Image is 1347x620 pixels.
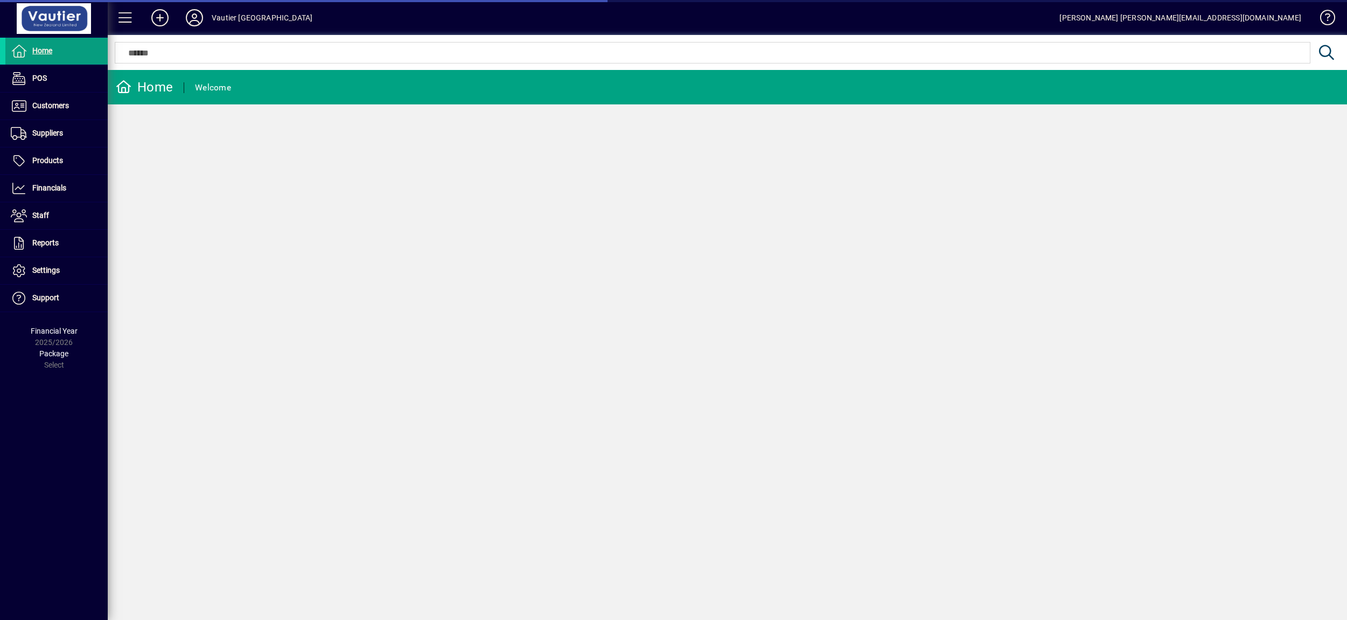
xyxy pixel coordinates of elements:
[32,266,60,274] span: Settings
[5,230,108,257] a: Reports
[32,211,49,220] span: Staff
[195,79,231,96] div: Welcome
[32,129,63,137] span: Suppliers
[1312,2,1334,37] a: Knowledge Base
[5,120,108,147] a: Suppliers
[212,9,312,26] div: Vautier [GEOGRAPHIC_DATA]
[5,202,108,229] a: Staff
[5,257,108,284] a: Settings
[177,8,212,27] button: Profile
[5,285,108,312] a: Support
[32,293,59,302] span: Support
[32,184,66,192] span: Financials
[32,238,59,247] span: Reports
[5,147,108,174] a: Products
[5,175,108,202] a: Financials
[143,8,177,27] button: Add
[32,156,63,165] span: Products
[39,349,68,358] span: Package
[31,327,78,335] span: Financial Year
[116,79,173,96] div: Home
[32,74,47,82] span: POS
[32,46,52,55] span: Home
[32,101,69,110] span: Customers
[1059,9,1301,26] div: [PERSON_NAME] [PERSON_NAME][EMAIL_ADDRESS][DOMAIN_NAME]
[5,65,108,92] a: POS
[5,93,108,119] a: Customers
